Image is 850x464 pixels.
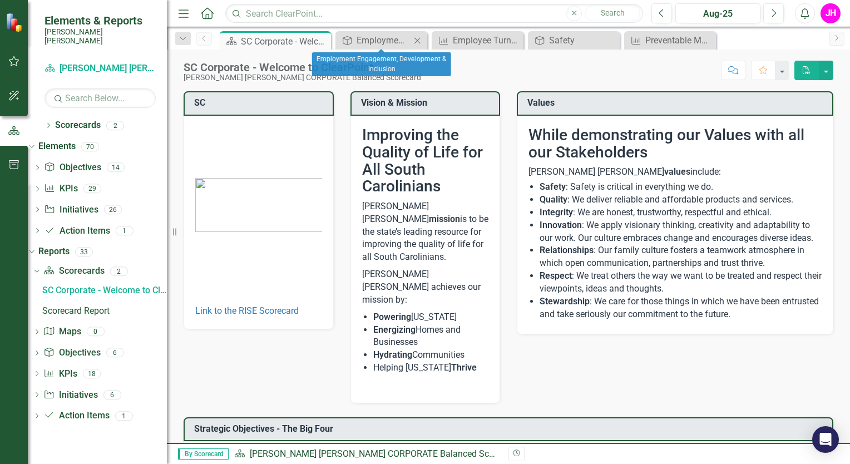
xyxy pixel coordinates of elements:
[540,220,582,230] strong: Innovation
[373,349,489,362] li: Communities
[361,98,494,108] h3: Vision & Mission
[43,325,81,338] a: Maps
[531,33,617,47] a: Safety
[45,88,156,108] input: Search Below...
[115,411,133,421] div: 1
[44,182,77,195] a: KPIs
[675,3,760,23] button: Aug-25
[194,424,827,434] h3: Strategic Objectives - The Big Four
[45,62,156,75] a: [PERSON_NAME] [PERSON_NAME] CORPORATE Balanced Scorecard
[540,194,567,205] strong: Quality
[184,61,421,73] div: SC Corporate - Welcome to ClearPoint
[451,362,477,373] strong: Thrive
[362,266,489,309] p: [PERSON_NAME] [PERSON_NAME] achieves our mission by:
[106,348,124,358] div: 6
[362,127,489,195] h2: Improving the Quality of Life for All South Carolinians
[184,73,421,82] div: [PERSON_NAME] [PERSON_NAME] CORPORATE Balanced Scorecard
[812,426,839,453] div: Open Intercom Messenger
[540,296,590,307] strong: Stewardship
[103,390,121,399] div: 6
[42,306,167,316] div: Scorecard Report
[312,52,451,76] div: Employment Engagement, Development & Inclusion
[83,184,101,194] div: 29
[43,347,100,359] a: Objectives
[357,33,411,47] div: Employment Engagement, Development & Inclusion
[39,282,167,299] a: SC Corporate - Welcome to ClearPoint
[429,214,460,224] strong: mission
[540,181,566,192] strong: Safety
[250,448,518,459] a: [PERSON_NAME] [PERSON_NAME] CORPORATE Balanced Scorecard
[528,166,822,179] p: [PERSON_NAME] [PERSON_NAME] include:
[241,34,328,48] div: SC Corporate - Welcome to ClearPoint
[45,27,156,46] small: [PERSON_NAME] [PERSON_NAME]
[540,206,822,219] li: : We are honest, trustworthy, respectful and ethical.
[6,13,25,32] img: ClearPoint Strategy
[434,33,521,47] a: Employee Turnover Rate​
[627,33,713,47] a: Preventable Motor Vehicle Accident (PMVA) Rate*
[116,226,134,235] div: 1
[679,7,757,21] div: Aug-25
[585,6,640,21] button: Search
[43,409,109,422] a: Action Items
[373,312,411,322] strong: Powering
[540,270,572,281] strong: Respect
[540,244,822,270] li: : Our family culture fosters a teamwork atmosphere in which open communication, partnerships and ...
[540,295,822,321] li: : We care for those things in which we have been entrusted and take seriously our commitment to t...
[43,368,77,381] a: KPIs
[45,14,156,27] span: Elements & Reports
[194,98,327,108] h3: SC
[601,8,625,17] span: Search
[43,265,104,278] a: Scorecards
[83,369,101,378] div: 18
[106,121,124,130] div: 2
[373,362,489,374] li: Helping [US_STATE]
[540,181,822,194] li: : Safety is critical in everything we do.
[87,327,105,337] div: 0
[373,324,489,349] li: Homes and Businesses
[528,127,822,161] h2: While demonstrating our Values with all our Stakeholders
[540,194,822,206] li: : We deliver reliable and affordable products and services.
[225,4,643,23] input: Search ClearPoint...
[81,142,99,151] div: 70
[44,161,101,174] a: Objectives
[373,324,416,335] strong: Energizing
[44,225,110,238] a: Action Items
[645,33,713,47] div: Preventable Motor Vehicle Accident (PMVA) Rate*
[549,33,617,47] div: Safety
[373,311,489,324] li: [US_STATE]
[38,245,70,258] a: Reports
[39,302,167,320] a: Scorecard Report
[55,119,101,132] a: Scorecards
[44,204,98,216] a: Initiatives
[107,163,125,172] div: 14
[540,219,822,245] li: : We apply visionary thinking, creativity and adaptability to our work. Our culture embraces chan...
[338,33,411,47] a: Employment Engagement, Development & Inclusion
[527,98,827,108] h3: Values
[821,3,841,23] button: JH
[664,166,690,177] strong: values
[195,305,299,316] a: Link to the RISE Scorecard
[453,33,521,47] div: Employee Turnover Rate​
[75,247,93,256] div: 33
[104,205,122,214] div: 26
[540,245,594,255] strong: Relationships
[43,389,97,402] a: Initiatives
[38,140,76,153] a: Elements
[178,448,229,460] span: By Scorecard
[373,349,412,360] strong: Hydrating
[362,200,489,266] p: [PERSON_NAME] [PERSON_NAME] is to be the state’s leading resource for improving the quality of li...
[540,270,822,295] li: : We treat others the way we want to be treated and respect their viewpoints, ideas and thoughts.
[110,266,128,276] div: 2
[234,448,500,461] div: »
[42,285,167,295] div: SC Corporate - Welcome to ClearPoint
[540,207,573,218] strong: Integrity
